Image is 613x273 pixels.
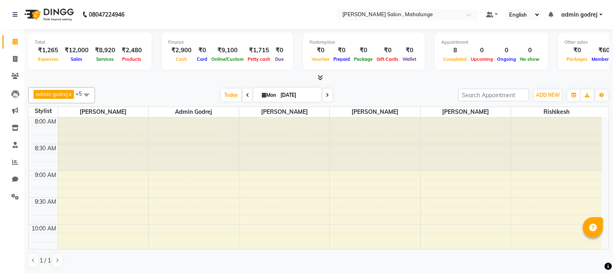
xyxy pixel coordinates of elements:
[68,91,72,97] a: x
[561,11,598,19] span: admin godrej
[40,256,51,265] span: 1 / 1
[29,107,58,115] div: Stylist
[330,107,420,117] span: [PERSON_NAME]
[273,56,286,62] span: Due
[469,46,495,55] div: 0
[33,171,58,179] div: 9:00 AM
[246,56,272,62] span: Petty cash
[33,198,58,206] div: 9:30 AM
[195,46,209,55] div: ₹0
[400,46,418,55] div: ₹0
[92,46,118,55] div: ₹8,920
[89,3,124,26] b: 08047224946
[375,46,400,55] div: ₹0
[195,56,209,62] span: Card
[33,117,58,126] div: 8:00 AM
[221,89,241,101] span: Today
[495,56,518,62] span: Ongoing
[352,46,375,55] div: ₹0
[511,107,602,117] span: Rishikesh
[209,46,246,55] div: ₹9,100
[310,46,331,55] div: ₹0
[375,56,400,62] span: Gift Cards
[579,241,605,265] iframe: chat widget
[534,90,562,101] button: ADD NEW
[246,46,272,55] div: ₹1,715
[565,46,590,55] div: ₹0
[30,224,58,233] div: 10:00 AM
[421,107,511,117] span: [PERSON_NAME]
[21,3,76,26] img: logo
[278,89,318,101] input: 2025-09-01
[260,92,278,98] span: Mon
[94,56,116,62] span: Services
[76,90,88,97] span: +5
[441,39,541,46] div: Appointment
[352,56,375,62] span: Package
[272,46,286,55] div: ₹0
[33,144,58,153] div: 8:30 AM
[310,56,331,62] span: Voucher
[331,56,352,62] span: Prepaid
[35,46,61,55] div: ₹1,265
[469,56,495,62] span: Upcoming
[36,56,61,62] span: Expenses
[518,46,541,55] div: 0
[495,46,518,55] div: 0
[441,56,469,62] span: Completed
[149,107,239,117] span: admin godrej
[518,56,541,62] span: No show
[331,46,352,55] div: ₹0
[61,46,92,55] div: ₹12,000
[400,56,418,62] span: Wallet
[174,56,189,62] span: Cash
[209,56,246,62] span: Online/Custom
[239,107,329,117] span: [PERSON_NAME]
[310,39,418,46] div: Redemption
[458,89,529,101] input: Search Appointment
[118,46,145,55] div: ₹2,480
[69,56,84,62] span: Sales
[168,46,195,55] div: ₹2,900
[168,39,286,46] div: Finance
[536,92,560,98] span: ADD NEW
[35,39,145,46] div: Total
[441,46,469,55] div: 8
[58,107,148,117] span: [PERSON_NAME]
[36,91,68,97] span: admin godrej
[565,56,590,62] span: Packages
[120,56,143,62] span: Products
